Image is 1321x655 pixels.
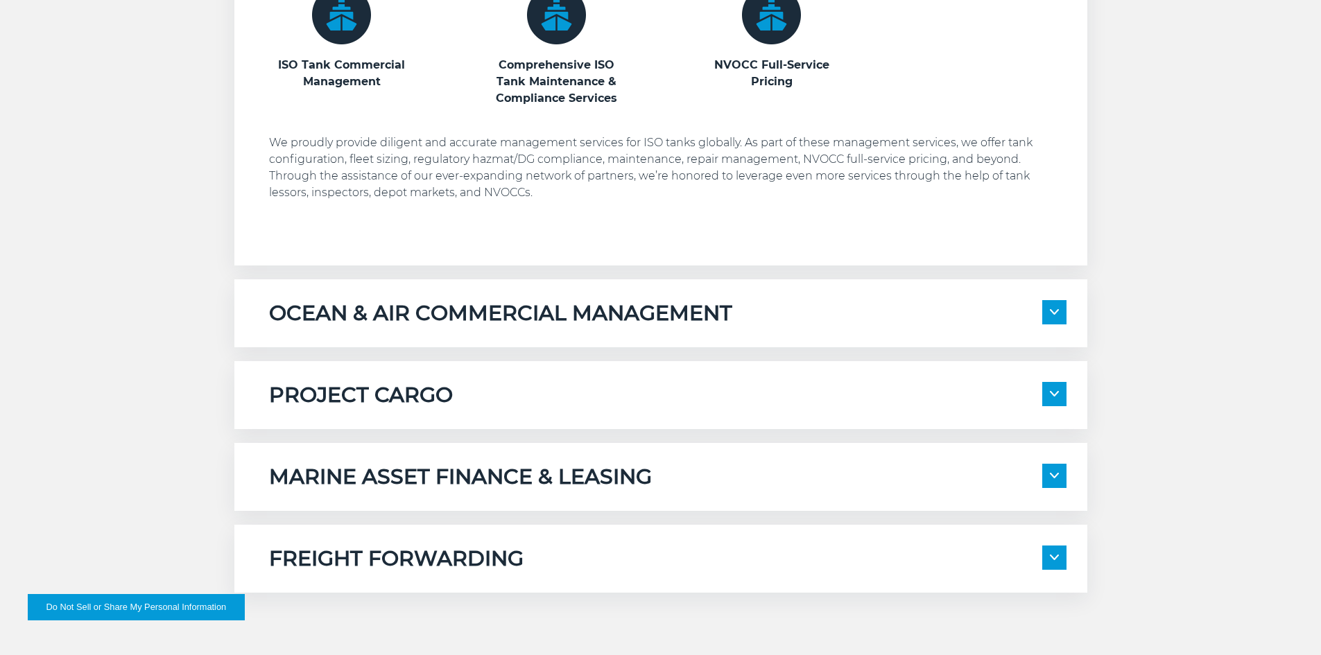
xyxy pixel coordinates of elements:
h5: OCEAN & AIR COMMERCIAL MANAGEMENT [269,300,732,326]
p: We proudly provide diligent and accurate management services for ISO tanks globally. As part of t... [269,134,1067,201]
img: arrow [1050,391,1059,396]
h5: FREIGHT FORWARDING [269,545,524,572]
h3: NVOCC Full-Service Pricing [699,57,845,90]
img: arrow [1050,309,1059,315]
img: arrow [1050,554,1059,560]
h5: MARINE ASSET FINANCE & LEASING [269,464,652,490]
button: Do Not Sell or Share My Personal Information [28,594,245,620]
h3: ISO Tank Commercial Management [269,57,415,90]
h5: PROJECT CARGO [269,382,453,408]
h3: Comprehensive ISO Tank Maintenance & Compliance Services [484,57,630,107]
img: arrow [1050,473,1059,478]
